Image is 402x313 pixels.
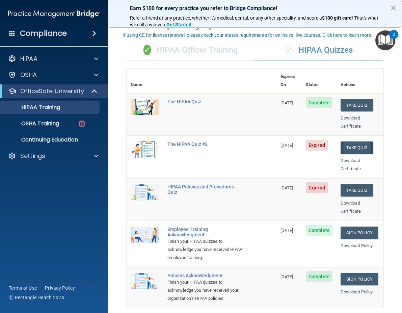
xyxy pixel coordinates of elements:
[130,15,379,27] span: ! That's what we call a win-win.
[130,5,380,11] p: Earn $100 for every practice you refer to Bridge Compliance!
[123,33,372,37] div: If using CE for license renewal, please check your state's requirements for online vs. live cours...
[78,120,86,128] img: danger-circle.6113f641.png
[341,158,361,171] a: Download Certificate
[280,185,293,190] span: [DATE]
[280,143,293,148] span: [DATE]
[143,45,151,55] span: ✓
[341,141,373,154] button: Take Quiz
[306,225,332,236] span: Complete
[127,69,163,93] th: Name
[322,15,352,21] strong: $100 gift card
[341,115,361,129] a: Download Certificate
[8,71,98,79] a: OSHA
[341,243,373,248] a: Download Policy
[4,136,97,143] p: Continuing Education
[167,278,243,303] div: Finish your HIPAA quizzes to acknowledge you have received your organization’s HIPAA policies.
[306,97,332,108] span: Complete
[280,228,293,233] span: [DATE]
[167,141,243,147] div: The HIPAA Quiz #2
[341,99,373,111] button: Take Quiz
[127,40,255,60] div: HIPAA Officer Training
[167,184,243,195] div: HIPAA Policies and Procedures Quiz
[306,140,328,151] span: Expired
[255,40,384,60] div: HIPAA Quizzes
[375,30,395,50] button: Open Resource Center, 2 new notifications
[9,285,37,291] a: Terms of Use
[4,120,59,127] p: OSHA Training
[166,22,191,27] strong: Get Started
[341,289,373,294] a: Download Policy
[45,285,75,291] a: Privacy Policy
[8,87,98,95] a: OfficeSafe University
[8,55,98,63] a: HIPAA
[122,32,373,38] button: If using CE for license renewal, please check your state's requirements for online vs. live cours...
[166,22,192,27] a: Get Started
[286,45,293,55] span: ✓
[306,182,328,193] span: Expired
[341,273,378,285] a: Sign Policy
[8,152,98,160] a: Settings
[276,69,302,93] th: Expires On
[280,100,293,105] span: [DATE]
[341,227,378,239] a: Sign Policy
[393,34,395,43] div: 2
[280,274,293,279] span: [DATE]
[8,7,100,21] img: PMB logo
[302,69,337,93] th: Status
[20,71,37,79] p: OSHA
[20,55,37,63] p: HIPAA
[167,227,243,237] div: Employee Training Acknowledgment
[167,273,243,278] div: Policies Acknowledgment
[4,104,60,111] p: HIPAA Training
[341,184,373,197] button: Take Quiz
[20,29,67,38] h4: Compliance
[341,201,361,214] a: Download Certificate
[167,237,243,262] div: Finish your HIPAA quizzes to acknowledge you have received HIPAA employee training.
[167,99,243,104] div: The HIPAA Quiz
[9,294,64,301] span: Ⓒ Rectangle Health 2024
[337,69,383,93] th: Actions
[20,87,84,95] p: OfficeSafe University
[130,15,322,21] span: Refer a friend at any practice, whether it's medical, dental, or any other speciality, and score a
[306,271,332,282] span: Complete
[390,2,397,13] button: Close
[20,152,45,160] p: Settings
